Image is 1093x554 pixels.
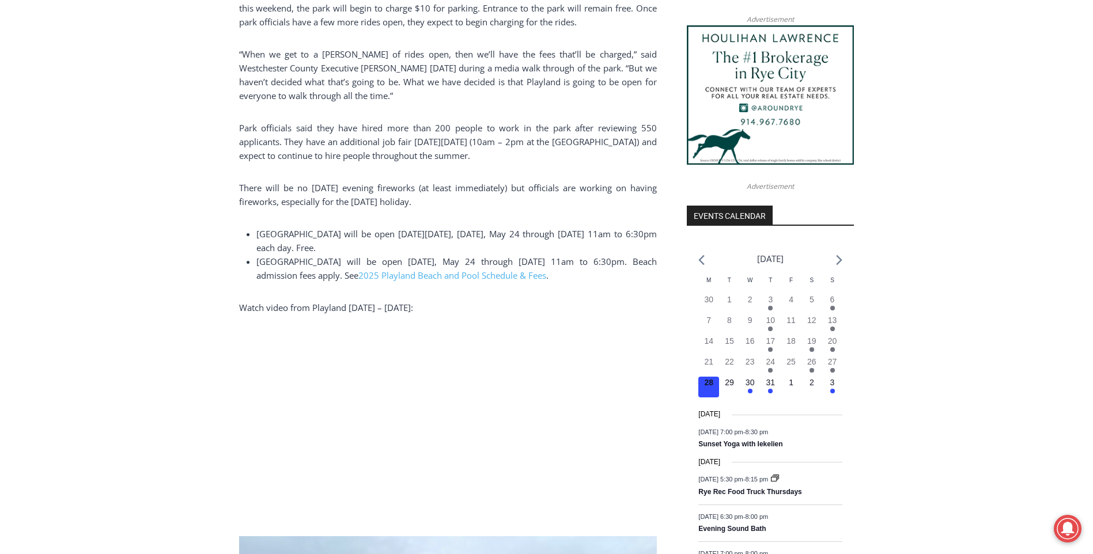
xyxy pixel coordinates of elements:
time: 22 [725,357,734,366]
button: 28 [698,377,719,397]
em: Has events [830,327,835,331]
button: 11 [781,314,801,335]
time: 31 [766,378,776,387]
span: [GEOGRAPHIC_DATA] will be open [DATE], May 24 through [DATE] 11am to 6:30pm. Beach admission fees... [256,256,657,281]
span: T [728,277,731,283]
div: Individually Wrapped Items. Dairy, Gluten & Nut Free Options. Kosher Items Available. [75,15,285,37]
time: 3 [768,295,773,304]
span: 8:30 pm [745,428,768,435]
a: Previous month [698,255,705,265]
time: 13 [828,316,837,325]
span: M [706,277,711,283]
button: 3 Has events [761,294,781,314]
h4: Book [PERSON_NAME]'s Good Humor for Your Event [351,12,401,44]
time: - [698,428,768,435]
em: Has events [768,306,773,310]
time: [DATE] [698,409,720,420]
em: Has events [768,368,773,373]
button: 26 Has events [801,356,822,377]
time: 18 [786,336,796,346]
time: 1 [727,295,732,304]
button: 12 [801,314,822,335]
li: [DATE] [757,251,784,267]
button: 6 Has events [822,294,843,314]
button: 5 [801,294,822,314]
button: 3 Has events [822,377,843,397]
time: 7 [706,316,711,325]
span: Park officials said they have hired more than 200 people to work in the park after reviewing 550 ... [239,122,657,161]
h2: Events Calendar [687,206,773,225]
button: 19 Has events [801,335,822,356]
span: 8:15 pm [745,476,768,483]
time: 4 [789,295,793,304]
time: 23 [746,357,755,366]
time: 25 [786,357,796,366]
span: There will be no [DATE] evening fireworks (at least immediately) but officials are working on hav... [239,182,657,207]
span: F [789,277,793,283]
button: 21 [698,356,719,377]
button: 9 [740,314,761,335]
em: Has events [830,368,835,373]
time: - [698,476,770,483]
time: 16 [746,336,755,346]
p: Watch video from Playland [DATE] – [DATE]: [239,301,657,314]
em: Has events [810,368,814,373]
button: 2 [740,294,761,314]
button: 31 Has events [761,377,781,397]
time: 6 [830,295,835,304]
div: Tuesday [719,276,740,294]
img: Houlihan Lawrence The #1 Brokerage in Rye City [687,25,854,165]
time: 19 [807,336,816,346]
button: 13 Has events [822,314,843,335]
div: Friday [781,276,801,294]
time: 28 [704,378,713,387]
time: 20 [828,336,837,346]
time: 2 [748,295,752,304]
em: Has events [748,389,752,393]
div: Sunday [822,276,843,294]
time: 9 [748,316,752,325]
button: 30 [698,294,719,314]
em: Has events [830,389,835,393]
div: Monday [698,276,719,294]
button: 29 [719,377,740,397]
time: [DATE] [698,457,720,468]
em: Has events [768,327,773,331]
iframe: YouTube video player [239,333,562,514]
span: [DATE] 6:30 pm [698,513,743,519]
span: T [769,277,772,283]
em: Has events [830,347,835,352]
time: 8 [727,316,732,325]
a: Next month [836,255,842,265]
span: “When we get to a [PERSON_NAME] of rides open, then we’ll have the fees that’ll be charged,” said... [239,48,657,101]
span: S [830,277,834,283]
a: Rye Rec Food Truck Thursdays [698,488,801,497]
em: Has events [768,389,773,393]
time: 10 [766,316,776,325]
button: 4 [781,294,801,314]
time: 30 [746,378,755,387]
div: Thursday [761,276,781,294]
a: 2025 Playland Beach and Pool Schedule & Fees [358,270,546,281]
a: Evening Sound Bath [698,525,766,534]
div: Saturday [801,276,822,294]
time: 26 [807,357,816,366]
div: Wednesday [740,276,761,294]
time: 5 [810,295,814,304]
button: 1 [781,377,801,397]
time: 14 [704,336,713,346]
span: W [747,277,752,283]
button: 22 [719,356,740,377]
time: 1 [789,378,793,387]
button: 18 [781,335,801,356]
time: 15 [725,336,734,346]
span: Advertisement [735,181,805,192]
span: Intern @ [DOMAIN_NAME] [301,115,534,141]
span: [DATE] 7:00 pm [698,428,743,435]
button: 27 Has events [822,356,843,377]
a: Intern @ [DOMAIN_NAME] [277,112,558,143]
